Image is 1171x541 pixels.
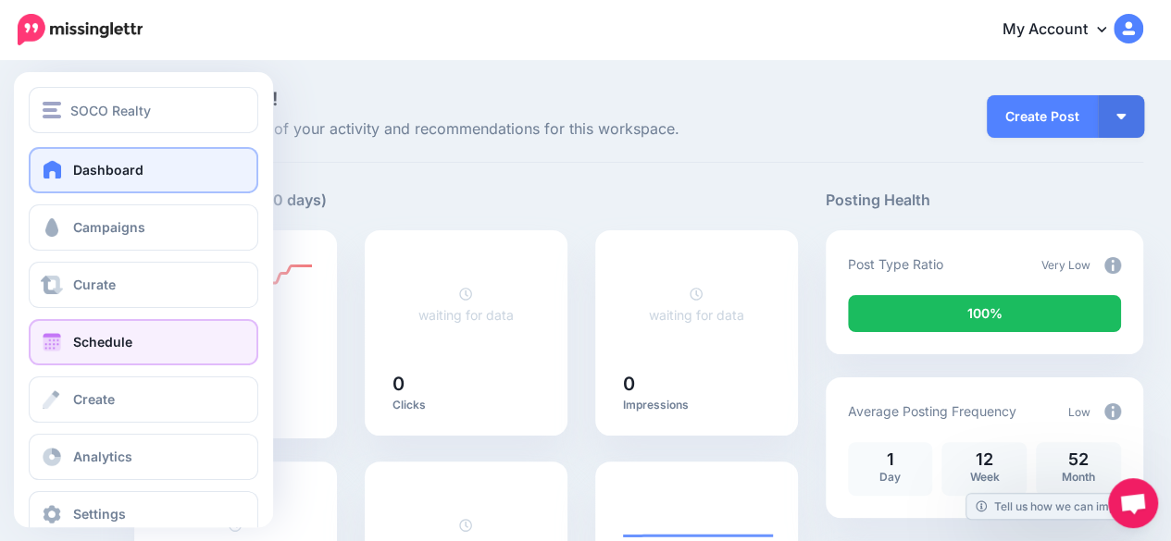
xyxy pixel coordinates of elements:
img: menu.png [43,102,61,118]
img: info-circle-grey.png [1104,257,1121,274]
a: Create [29,376,258,423]
h5: Posting Health [826,189,1143,212]
span: Create [73,391,115,407]
a: waiting for data [418,286,514,323]
button: SOCO Realty [29,87,258,133]
span: Curate [73,277,116,292]
h5: 0 [623,375,770,393]
p: 52 [1045,451,1112,468]
img: arrow-down-white.png [1116,114,1126,119]
span: Low [1068,405,1090,419]
img: Missinglettr [18,14,143,45]
p: Post Type Ratio [848,253,943,275]
p: 1 [857,451,924,468]
p: 12 [951,451,1017,468]
span: Dashboard [73,162,143,178]
span: Month [1062,470,1095,484]
h5: 0 [392,375,540,393]
span: Day [879,470,901,484]
span: Analytics [73,449,132,464]
p: Impressions [623,398,770,412]
span: Here's an overview of your activity and recommendations for this workspace. [134,117,798,141]
a: Settings [29,491,258,537]
a: Schedule [29,319,258,365]
a: Curate [29,262,258,308]
a: Create Post [987,95,1098,138]
a: Tell us how we can improve [966,494,1149,519]
p: Clicks [392,398,540,412]
a: Analytics [29,434,258,480]
a: My Account [984,7,1143,53]
div: 100% of your posts in the last 30 days were manually created (i.e. were not from Drip Campaigns o... [848,295,1121,332]
a: waiting for data [649,286,744,323]
span: Very Low [1041,258,1090,272]
span: Campaigns [73,219,145,235]
a: Dashboard [29,147,258,193]
p: Average Posting Frequency [848,400,1016,422]
div: Open chat [1108,478,1158,528]
img: info-circle-grey.png [1104,403,1121,420]
span: Settings [73,506,126,522]
a: Campaigns [29,204,258,251]
span: Schedule [73,334,132,350]
span: SOCO Realty [70,100,151,121]
span: Week [969,470,999,484]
